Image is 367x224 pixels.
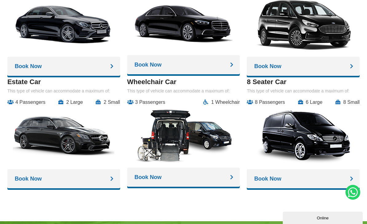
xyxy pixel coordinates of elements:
h3: Wheelchair Car [127,78,240,86]
iframe: chat widget [283,210,364,224]
a: Book Now [247,57,360,76]
p: This type of vehicle can accommodate a maximum of: [127,88,240,93]
a: Book Now [7,57,120,76]
h3: Estate Car [7,78,120,86]
a: Book Now [7,169,120,188]
li: 4 Passengers [7,100,45,105]
img: A1 Taxis Estate Car [13,110,114,165]
h3: 8 Seater Car [247,78,360,86]
img: A1 Taxis 8 Seater Car [253,110,354,165]
li: 3 Passengers [127,100,165,105]
li: 2 Large [58,100,83,105]
li: 6 Large [298,100,322,105]
a: Book Now [127,55,240,74]
li: 8 Passengers [247,100,285,105]
a: Book Now [127,168,240,187]
img: A1 Taxis 7 Seater Car [135,110,232,163]
li: 1 Wheelchair [203,100,240,105]
p: This type of vehicle can accommodate a maximum of: [247,88,360,93]
a: Book Now [247,169,360,188]
li: 2 Small [96,100,120,105]
li: 8 Small [335,100,360,105]
p: This type of vehicle can accommodate a maximum of: [7,88,120,93]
